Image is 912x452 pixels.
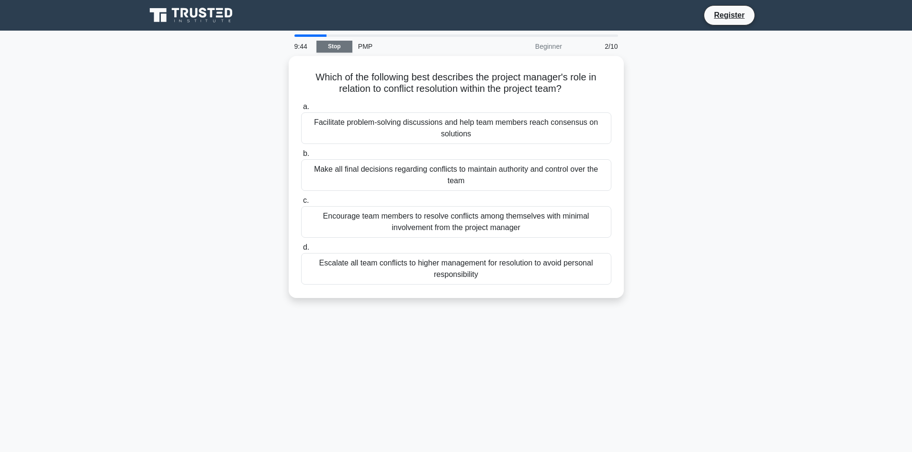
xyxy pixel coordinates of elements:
div: 9:44 [289,37,316,56]
div: Beginner [484,37,568,56]
div: 2/10 [568,37,624,56]
div: Facilitate problem-solving discussions and help team members reach consensus on solutions [301,112,611,144]
div: Encourage team members to resolve conflicts among themselves with minimal involvement from the pr... [301,206,611,238]
span: d. [303,243,309,251]
h5: Which of the following best describes the project manager's role in relation to conflict resoluti... [300,71,612,95]
span: a. [303,102,309,110]
div: Make all final decisions regarding conflicts to maintain authority and control over the team [301,159,611,191]
div: PMP [352,37,484,56]
span: c. [303,196,309,204]
a: Stop [316,41,352,53]
div: Escalate all team conflicts to higher management for resolution to avoid personal responsibility [301,253,611,285]
a: Register [708,9,750,21]
span: b. [303,149,309,157]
